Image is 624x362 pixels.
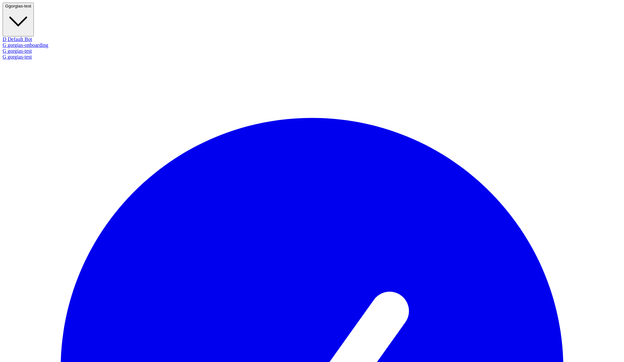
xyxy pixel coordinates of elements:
div: gorgias-onboarding [3,42,621,48]
button: Ggorgias-test [3,3,34,36]
span: G [3,42,6,48]
span: D [3,36,6,42]
span: G [3,48,6,54]
div: Default Bot [3,36,621,42]
span: G [5,4,8,8]
span: gorgias-test [8,4,31,8]
div: gorgias-test [3,54,621,60]
span: G [3,54,6,60]
div: gorgias-test [3,48,621,54]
